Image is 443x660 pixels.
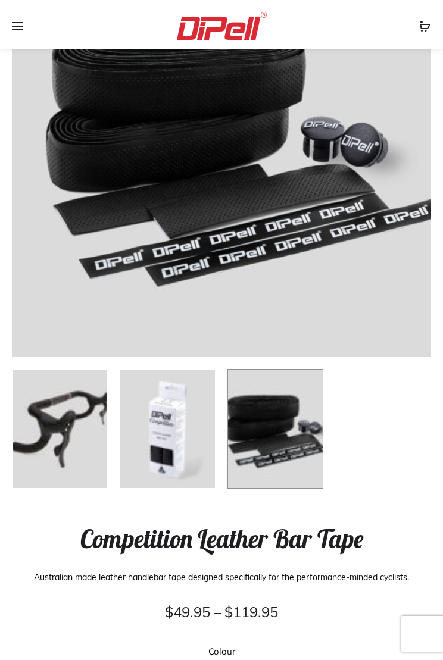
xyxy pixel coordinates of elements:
h1: Competition Leather Bar Tape [33,524,410,554]
img: Dipell-bike-Sbar-Black-packaged-087-Paul-Osta-1-80x100.jpg [120,369,216,489]
img: Dipell-bike-Sbar-Black-80x100.jpg [12,369,108,489]
span: $ [224,603,233,621]
img: Dipell-bike-Sbar-Black-unpackaged-095-Paul-Osta-1-80x100.jpg [227,369,323,489]
span: $ [165,603,173,621]
label: Colour [208,647,235,656]
span: – [214,603,221,621]
bdi: 49.95 [165,603,210,621]
p: Australian made leather handlebar tape designed specifically for the performance-minded cyclists. [33,569,410,586]
bdi: 119.95 [224,603,278,621]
